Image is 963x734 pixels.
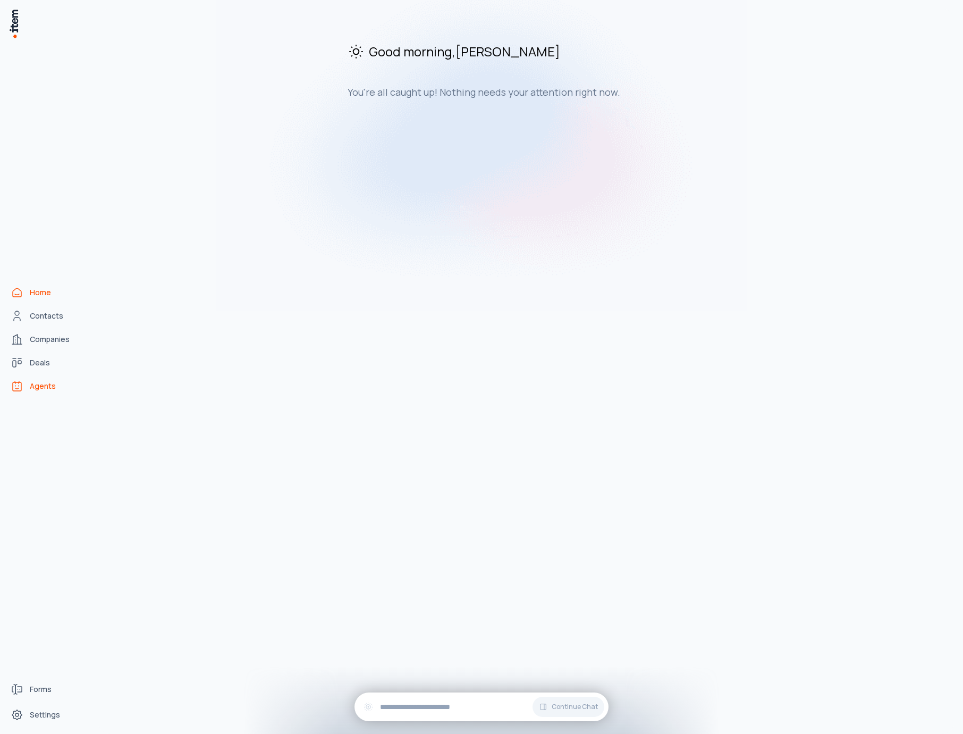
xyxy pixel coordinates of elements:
[30,684,52,695] span: Forms
[30,334,70,345] span: Companies
[6,376,87,397] a: Agents
[30,357,50,368] span: Deals
[348,43,705,60] h2: Good morning , [PERSON_NAME]
[354,693,609,721] div: Continue Chat
[6,352,87,373] a: deals
[6,305,87,327] a: Contacts
[30,311,63,321] span: Contacts
[6,679,87,700] a: Forms
[552,703,598,711] span: Continue Chat
[9,9,19,39] img: Item Brain Logo
[533,697,604,717] button: Continue Chat
[30,287,51,298] span: Home
[6,329,87,350] a: Companies
[348,86,705,98] h3: You're all caught up! Nothing needs your attention right now.
[6,704,87,725] a: Settings
[6,282,87,303] a: Home
[30,381,56,391] span: Agents
[30,710,60,720] span: Settings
